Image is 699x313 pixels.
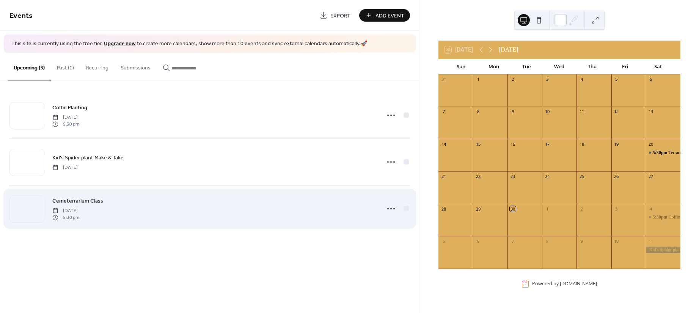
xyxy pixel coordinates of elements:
span: Export [330,12,350,20]
span: Events [9,8,33,23]
div: 11 [579,109,584,115]
div: Terrarium Class [646,149,680,156]
a: [DOMAIN_NAME] [560,281,597,287]
div: Coffin Planting [668,214,696,220]
div: 22 [475,174,481,179]
div: 7 [510,238,515,244]
a: Coffin Planting [52,103,87,112]
div: 23 [510,174,515,179]
div: 4 [648,206,654,212]
div: Wed [543,59,576,74]
div: 5 [441,238,446,244]
a: Upgrade now [104,39,136,49]
span: This site is currently using the free tier. to create more calendars, show more than 10 events an... [11,40,367,48]
div: 31 [441,77,446,82]
div: 24 [544,174,550,179]
div: 15 [475,141,481,147]
div: 1 [544,206,550,212]
div: 30 [510,206,515,212]
div: 3 [544,77,550,82]
div: 5 [614,77,619,82]
div: 14 [441,141,446,147]
div: 7 [441,109,446,115]
span: Cemeterrarium Class [52,197,103,205]
div: Powered by [532,281,597,287]
a: Kid's Spider plant Make & Take [52,153,124,162]
div: Fri [609,59,642,74]
div: Sun [445,59,478,74]
div: 8 [475,109,481,115]
div: 10 [614,238,619,244]
div: [DATE] [499,45,518,54]
div: 13 [648,109,654,115]
div: 27 [648,174,654,179]
div: Coffin Planting [646,214,680,220]
div: 3 [614,206,619,212]
div: 2 [579,206,584,212]
div: 4 [579,77,584,82]
span: 5:30pm [653,149,669,156]
div: Kid's Spider plant Make & Take [646,247,680,253]
span: 5:30pm [653,214,669,220]
span: 5:30 pm [52,214,79,221]
div: 16 [510,141,515,147]
div: Mon [477,59,510,74]
span: [DATE] [52,164,78,171]
div: 17 [544,141,550,147]
button: Add Event [359,9,410,22]
div: 1 [475,77,481,82]
span: Coffin Planting [52,104,87,112]
div: Tue [510,59,543,74]
span: [DATE] [52,114,79,121]
div: 10 [544,109,550,115]
div: 6 [475,238,481,244]
div: Sat [641,59,674,74]
div: 21 [441,174,446,179]
div: 8 [544,238,550,244]
button: Recurring [80,53,115,80]
button: Past (1) [51,53,80,80]
div: 9 [510,109,515,115]
div: 25 [579,174,584,179]
span: Kid's Spider plant Make & Take [52,154,124,162]
div: 28 [441,206,446,212]
span: Add Event [375,12,404,20]
div: 20 [648,141,654,147]
div: 9 [579,238,584,244]
div: 26 [614,174,619,179]
button: Submissions [115,53,157,80]
div: 19 [614,141,619,147]
button: Upcoming (3) [8,53,51,80]
div: 6 [648,77,654,82]
a: Cemeterrarium Class [52,197,103,205]
div: 29 [475,206,481,212]
div: Terrarium Class [668,149,697,156]
span: 5:30 pm [52,121,79,128]
div: 11 [648,238,654,244]
span: [DATE] [52,207,79,214]
a: Export [314,9,356,22]
div: Thu [576,59,609,74]
div: 2 [510,77,515,82]
div: 12 [614,109,619,115]
div: 18 [579,141,584,147]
